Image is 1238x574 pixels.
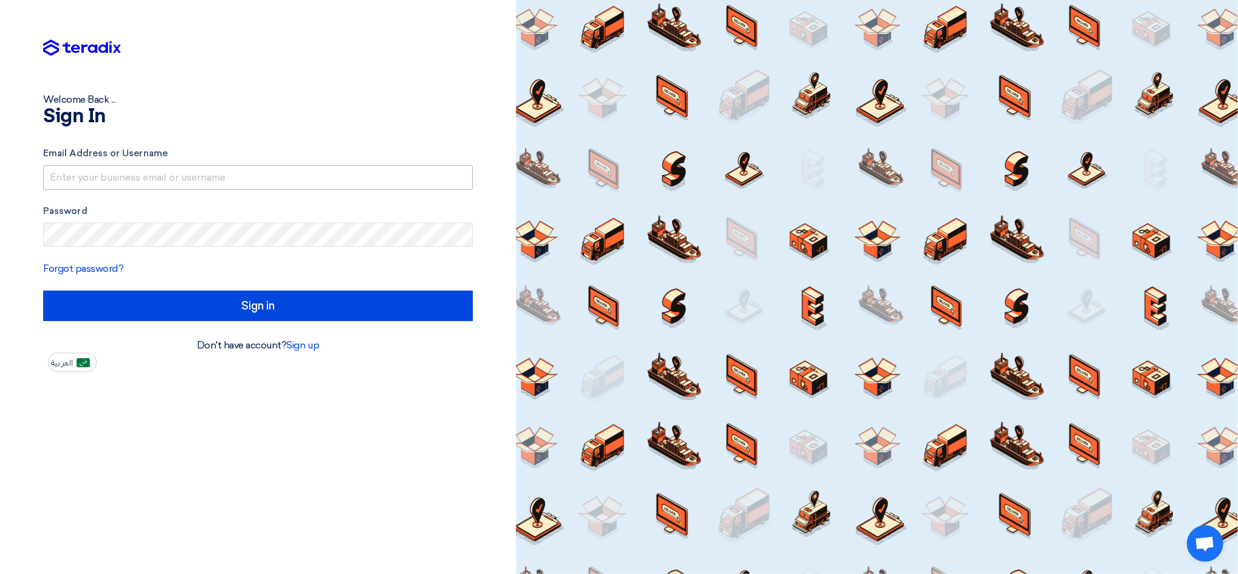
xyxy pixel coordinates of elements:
[43,204,473,218] label: Password
[77,358,90,367] img: ar-AR.png
[1187,525,1223,562] div: Open chat
[43,92,473,107] div: Welcome Back ...
[43,338,473,353] div: Don't have account?
[43,291,473,321] input: Sign in
[43,107,473,126] h1: Sign In
[48,353,97,372] button: العربية
[43,165,473,190] input: Enter your business email or username
[43,40,121,57] img: Teradix logo
[287,339,320,351] a: Sign up
[43,263,123,274] a: Forgot password?
[51,359,73,367] span: العربية
[43,147,473,161] label: Email Address or Username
